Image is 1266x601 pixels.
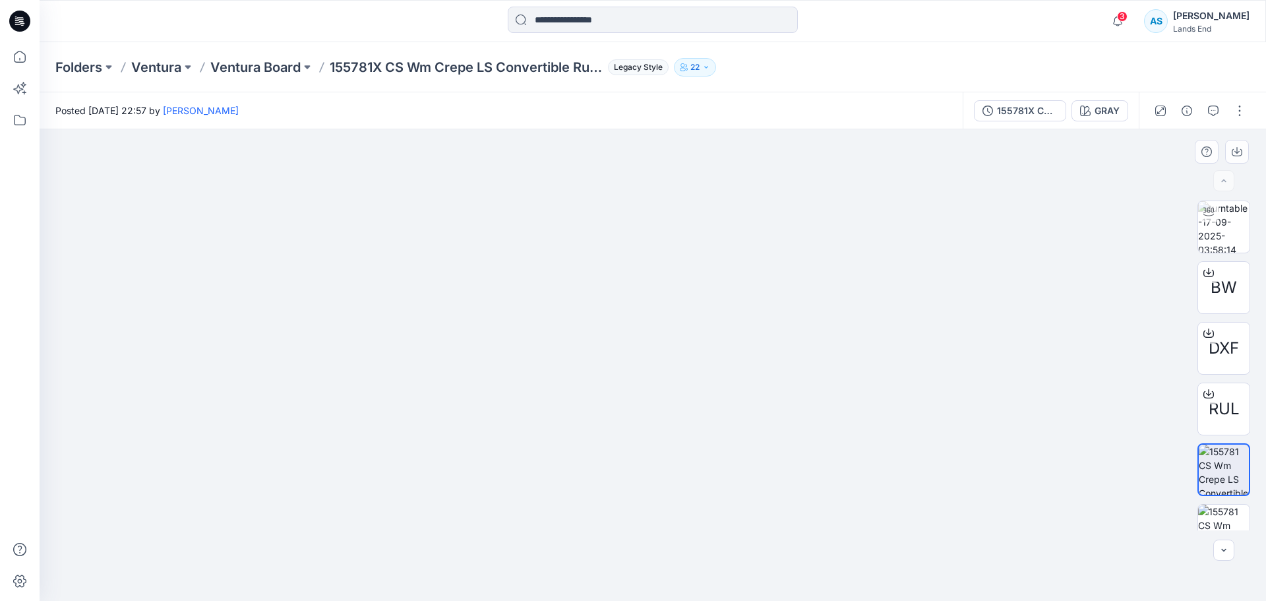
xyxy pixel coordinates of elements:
a: Ventura Board [210,58,301,77]
div: GRAY [1095,104,1120,118]
a: Ventura [131,58,181,77]
img: turntable-17-09-2025-03:58:14 [1198,201,1250,253]
button: 22 [674,58,716,77]
div: [PERSON_NAME] [1173,8,1250,24]
a: [PERSON_NAME] [163,105,239,116]
p: 22 [690,60,700,75]
div: Lands End [1173,24,1250,34]
span: Legacy Style [608,59,669,75]
span: Posted [DATE] 22:57 by [55,104,239,117]
span: BW [1211,276,1237,300]
span: DXF [1209,336,1239,360]
button: 155781X CS Wm Crepe LS Convertible Ruffle Collar Blouse [974,100,1066,121]
div: AS [1144,9,1168,33]
a: Folders [55,58,102,77]
p: 155781X CS Wm Crepe LS Convertible Ruffle Collar Blouse_REV1 [330,58,603,77]
img: 155781 CS Wm Crepe LS Convertible-Pressure Map [1198,505,1250,556]
img: 155781 CS Wm Crepe LS Convertible [1199,445,1249,495]
span: 3 [1117,11,1128,22]
button: GRAY [1071,100,1128,121]
span: RUL [1209,397,1240,421]
button: Legacy Style [603,58,669,77]
div: 155781X CS Wm Crepe LS Convertible Ruffle Collar Blouse [997,104,1058,118]
img: eyJhbGciOiJIUzI1NiIsImtpZCI6IjAiLCJzbHQiOiJzZXMiLCJ0eXAiOiJKV1QifQ.eyJkYXRhIjp7InR5cGUiOiJzdG9yYW... [310,40,995,601]
button: Details [1176,100,1197,121]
